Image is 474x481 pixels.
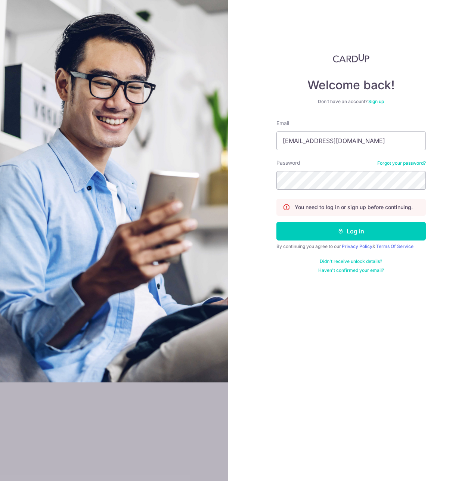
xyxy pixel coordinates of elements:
div: By continuing you agree to our & [276,243,426,249]
a: Privacy Policy [342,243,372,249]
h4: Welcome back! [276,78,426,93]
p: You need to log in or sign up before continuing. [295,204,413,211]
button: Log in [276,222,426,241]
div: Don’t have an account? [276,99,426,105]
img: CardUp Logo [333,54,369,63]
label: Password [276,159,300,167]
a: Haven't confirmed your email? [318,267,384,273]
a: Forgot your password? [377,160,426,166]
a: Didn't receive unlock details? [320,258,382,264]
a: Sign up [368,99,384,104]
label: Email [276,120,289,127]
a: Terms Of Service [376,243,413,249]
input: Enter your Email [276,131,426,150]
